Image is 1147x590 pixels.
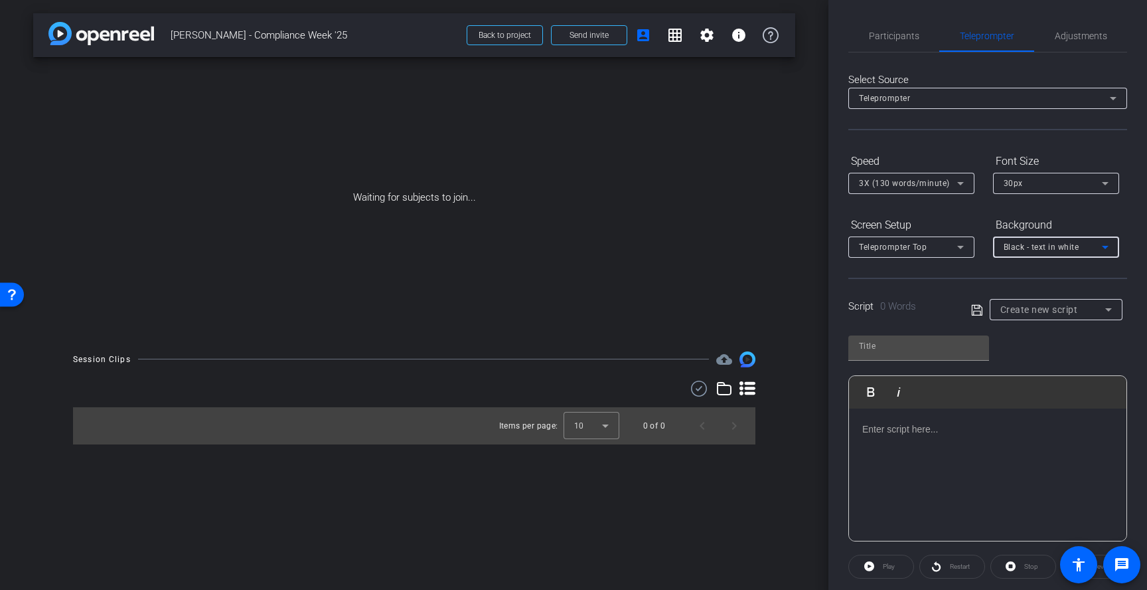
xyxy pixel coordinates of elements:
[858,379,883,405] button: Bold (⌘B)
[1055,31,1107,41] span: Adjustments
[1004,243,1079,252] span: Black - text in white
[48,22,154,45] img: app-logo
[859,338,978,354] input: Title
[686,410,718,442] button: Previous page
[643,419,665,433] div: 0 of 0
[551,25,627,45] button: Send invite
[859,179,950,188] span: 3X (130 words/minute)
[731,27,747,43] mat-icon: info
[848,299,953,314] div: Script
[880,300,916,312] span: 0 Words
[33,57,795,338] div: Waiting for subjects to join...
[993,150,1119,173] div: Font Size
[859,243,927,252] span: Teleprompter Top
[848,150,974,173] div: Speed
[716,351,732,367] span: Destinations for your clips
[859,94,910,103] span: Teleprompter
[886,379,911,405] button: Italic (⌘I)
[718,410,750,442] button: Next page
[699,27,715,43] mat-icon: settings
[499,419,558,433] div: Items per page:
[667,27,683,43] mat-icon: grid_on
[960,31,1014,41] span: Teleprompter
[479,31,531,40] span: Back to project
[570,30,609,41] span: Send invite
[1114,557,1130,573] mat-icon: message
[171,22,459,49] span: [PERSON_NAME] - Compliance Week '25
[1000,304,1078,315] span: Create new script
[467,25,543,45] button: Back to project
[993,214,1119,237] div: Background
[1004,179,1023,188] span: 30px
[716,351,732,367] mat-icon: cloud_upload
[1071,557,1087,573] mat-icon: accessibility
[635,27,651,43] mat-icon: account_box
[869,31,919,41] span: Participants
[73,353,131,366] div: Session Clips
[739,351,755,367] img: Session clips
[848,214,974,237] div: Screen Setup
[848,72,1127,88] div: Select Source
